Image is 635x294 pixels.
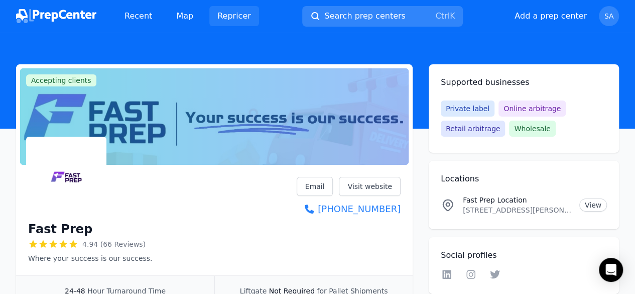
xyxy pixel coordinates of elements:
[16,9,96,23] img: PrepCenter
[435,11,449,21] kbd: Ctrl
[441,249,607,261] h2: Social profiles
[604,13,614,20] span: SA
[26,74,96,86] span: Accepting clients
[28,253,152,263] p: Where your success is our success.
[463,195,571,205] p: Fast Prep Location
[209,6,259,26] a: Repricer
[168,6,201,26] a: Map
[441,101,494,117] span: Private label
[441,121,505,137] span: Retail arbitrage
[324,10,405,22] span: Search prep centers
[599,6,619,26] button: SA
[116,6,160,26] a: Recent
[599,258,623,282] div: Open Intercom Messenger
[463,205,571,215] p: [STREET_ADDRESS][PERSON_NAME]
[450,11,455,21] kbd: K
[82,239,146,249] span: 4.94 (66 Reviews)
[441,173,607,185] h2: Locations
[297,177,333,196] a: Email
[302,6,463,27] button: Search prep centersCtrlK
[339,177,401,196] a: Visit website
[498,101,566,117] span: Online arbitrage
[28,221,92,237] h1: Fast Prep
[441,76,607,88] h2: Supported businesses
[509,121,555,137] span: Wholesale
[579,199,607,212] a: View
[515,10,587,22] button: Add a prep center
[28,139,104,215] img: Fast Prep
[297,202,401,216] a: [PHONE_NUMBER]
